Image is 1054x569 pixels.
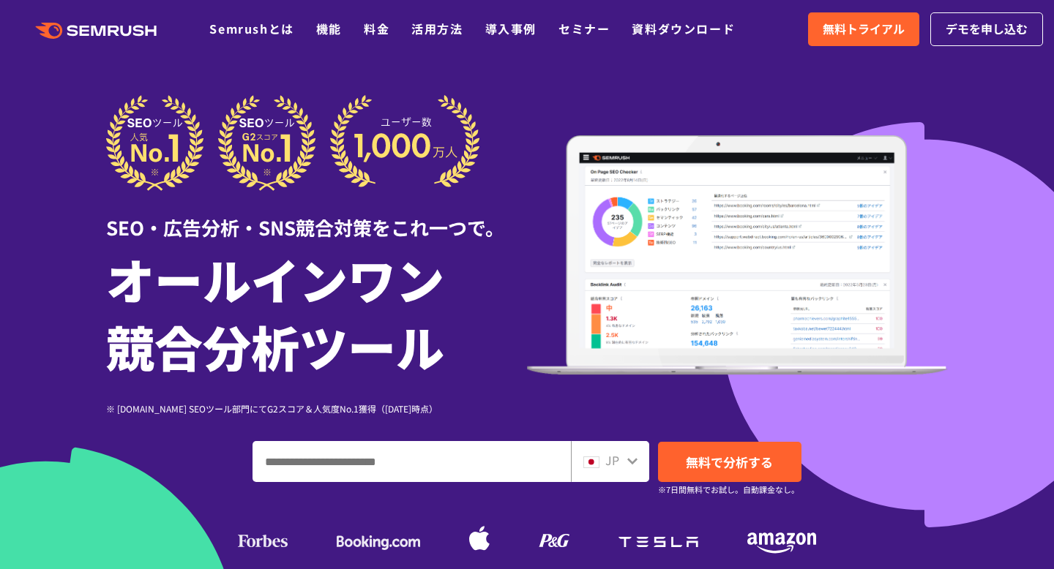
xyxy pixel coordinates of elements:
[485,20,537,37] a: 導入事例
[316,20,342,37] a: 機能
[558,20,610,37] a: セミナー
[658,442,801,482] a: 無料で分析する
[658,483,799,497] small: ※7日間無料でお試し。自動課金なし。
[364,20,389,37] a: 料金
[930,12,1043,46] a: デモを申し込む
[632,20,735,37] a: 資料ダウンロード
[411,20,463,37] a: 活用方法
[253,442,570,481] input: ドメイン、キーワードまたはURLを入力してください
[686,453,773,471] span: 無料で分析する
[605,451,619,469] span: JP
[106,402,527,415] div: ※ [DOMAIN_NAME] SEOツール部門にてG2スコア＆人気度No.1獲得（[DATE]時点）
[808,12,919,46] a: 無料トライアル
[209,20,294,37] a: Semrushとは
[823,20,905,39] span: 無料トライアル
[946,20,1028,39] span: デモを申し込む
[106,191,527,241] div: SEO・広告分析・SNS競合対策をこれ一つで。
[106,245,527,380] h1: オールインワン 競合分析ツール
